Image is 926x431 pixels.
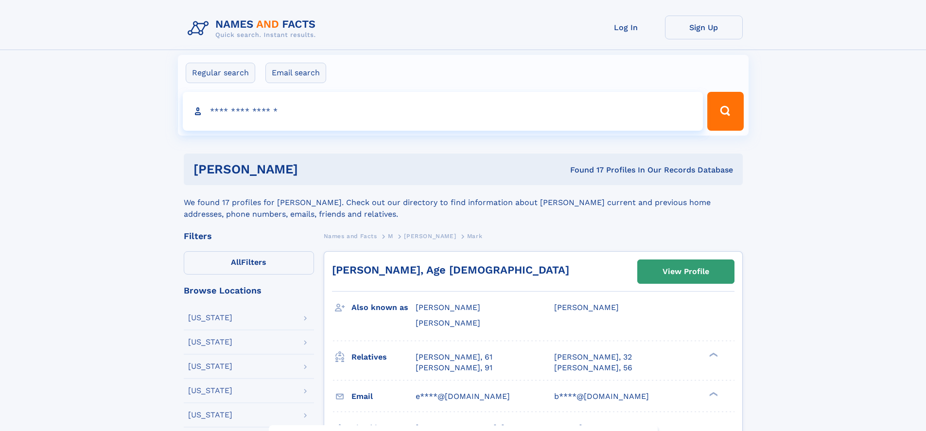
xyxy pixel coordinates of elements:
[467,233,482,240] span: Mark
[554,303,619,312] span: [PERSON_NAME]
[231,258,241,267] span: All
[554,352,632,362] a: [PERSON_NAME], 32
[351,299,416,316] h3: Also known as
[404,230,456,242] a: [PERSON_NAME]
[434,165,733,175] div: Found 17 Profiles In Our Records Database
[188,362,232,370] div: [US_STATE]
[188,387,232,395] div: [US_STATE]
[184,185,743,220] div: We found 17 profiles for [PERSON_NAME]. Check out our directory to find information about [PERSON...
[707,351,718,358] div: ❯
[184,286,314,295] div: Browse Locations
[351,388,416,405] h3: Email
[188,314,232,322] div: [US_STATE]
[324,230,377,242] a: Names and Facts
[183,92,703,131] input: search input
[388,233,393,240] span: M
[663,260,709,283] div: View Profile
[707,92,743,131] button: Search Button
[184,232,314,241] div: Filters
[404,233,456,240] span: [PERSON_NAME]
[188,338,232,346] div: [US_STATE]
[193,163,434,175] h1: [PERSON_NAME]
[332,264,569,276] a: [PERSON_NAME], Age [DEMOGRAPHIC_DATA]
[265,63,326,83] label: Email search
[554,362,632,373] a: [PERSON_NAME], 56
[416,362,492,373] a: [PERSON_NAME], 91
[186,63,255,83] label: Regular search
[416,318,480,328] span: [PERSON_NAME]
[665,16,743,39] a: Sign Up
[184,251,314,275] label: Filters
[587,16,665,39] a: Log In
[351,349,416,365] h3: Relatives
[188,411,232,419] div: [US_STATE]
[707,391,718,397] div: ❯
[388,230,393,242] a: M
[416,303,480,312] span: [PERSON_NAME]
[184,16,324,42] img: Logo Names and Facts
[416,352,492,362] a: [PERSON_NAME], 61
[638,260,734,283] a: View Profile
